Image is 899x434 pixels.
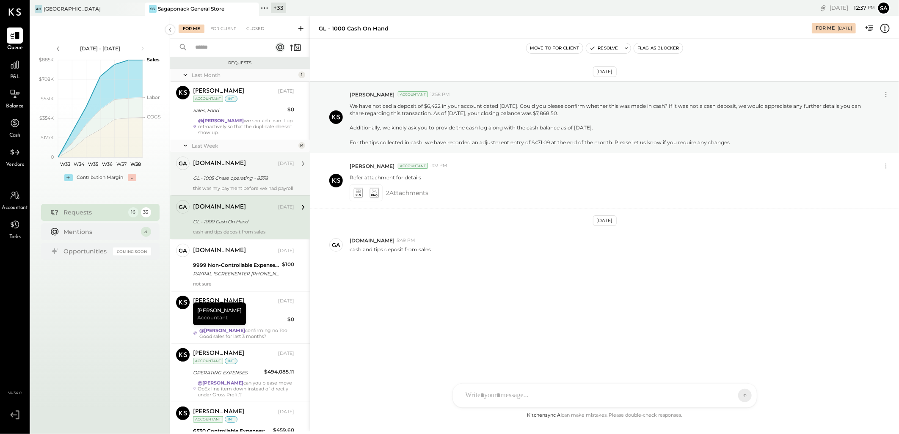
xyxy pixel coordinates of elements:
div: int [225,96,237,102]
div: this was my payment before we had payroll [193,185,294,191]
text: $708K [39,76,54,82]
span: Balance [6,103,24,110]
div: For Client [206,25,240,33]
div: $0 [287,105,294,114]
span: 12:58 PM [430,91,450,98]
span: 5:49 PM [397,237,415,244]
a: Queue [0,27,29,52]
text: W36 [102,161,113,167]
a: Tasks [0,217,29,241]
div: Accountant [193,358,223,364]
text: 0 [51,154,54,160]
div: 1 [298,71,305,78]
div: Sales, Food [193,106,285,115]
div: 33 [141,207,151,217]
div: Requests [64,208,124,217]
a: Accountant [0,187,29,212]
div: int [225,416,237,423]
div: [DATE] - [DATE] [64,45,136,52]
div: AH [35,5,42,13]
a: Balance [0,86,29,110]
div: [DATE] [830,4,875,12]
div: For Me [179,25,204,33]
div: Requests [174,60,306,66]
div: we should clean it up retroactively so that the duplicate doesn’t show up. [198,118,294,135]
span: Accountant [197,314,228,321]
text: COGS [147,114,161,120]
div: Coming Soon [113,247,151,255]
div: [DOMAIN_NAME] [193,203,246,212]
span: P&L [10,74,20,81]
div: Opportunities [64,247,109,255]
a: Cash [0,115,29,140]
div: int [225,358,237,364]
p: We have noticed a deposit of $6,422 in your account dated [DATE]. Could you please confirm whethe... [350,102,865,146]
div: $494,085.11 [264,368,294,376]
div: [DATE] [278,350,294,357]
text: W34 [74,161,85,167]
button: Resolve [586,43,622,53]
div: - [128,174,136,181]
div: [DOMAIN_NAME] [193,159,246,168]
span: [PERSON_NAME] [350,162,394,170]
div: 3 [141,227,151,237]
span: [DOMAIN_NAME] [350,237,394,244]
div: GL - 1005 Chase operating - 8378 [193,174,292,182]
span: Tasks [9,233,21,241]
div: GL - 1000 Cash On Hand [193,217,292,226]
text: W35 [88,161,98,167]
div: Contribution Margin [77,174,124,181]
div: [DOMAIN_NAME] [193,247,246,255]
text: $354K [39,115,54,121]
div: Mentions [64,228,137,236]
div: [DATE] [278,409,294,415]
strong: @[PERSON_NAME] [198,118,244,124]
div: ga [179,203,187,211]
div: Accountant [398,91,428,97]
div: Closed [242,25,268,33]
div: Accountant [193,416,223,423]
span: 1:02 PM [430,162,447,169]
div: [PERSON_NAME] [193,302,246,325]
text: W38 [130,161,141,167]
strong: @[PERSON_NAME] [198,380,243,386]
div: $0 [287,315,294,324]
div: ga [332,241,340,249]
div: GL - 1000 Cash On Hand [319,25,389,33]
span: [PERSON_NAME] [350,91,394,98]
text: W37 [116,161,127,167]
div: [PERSON_NAME] [193,297,244,305]
div: [DATE] [278,247,294,254]
text: W33 [60,161,70,167]
div: PAYPAL *SCREENENTER [PHONE_NUMBER] [GEOGRAPHIC_DATA] [193,269,279,278]
div: [DATE] [278,88,294,95]
a: P&L [0,57,29,81]
div: [PERSON_NAME] [193,349,244,358]
button: Flag as Blocker [634,43,683,53]
text: $177K [41,135,54,140]
button: Sa [877,1,891,15]
div: copy link [819,3,827,12]
strong: @[PERSON_NAME] [199,327,245,333]
div: ga [179,247,187,255]
div: 14 [298,142,305,149]
div: can you please move OpEx line item down instead of directly under Gross Profit? [198,380,294,398]
div: not sure [193,281,294,287]
span: 2 Attachment s [386,184,428,201]
div: Accountant [398,163,428,169]
div: [DATE] [278,204,294,211]
div: 16 [128,207,138,217]
p: cash and tips deposit from sales [350,246,431,253]
div: [DATE] [838,25,852,31]
div: [GEOGRAPHIC_DATA] [44,5,101,12]
div: [PERSON_NAME] [193,87,244,96]
div: SG [149,5,157,13]
div: + 33 [271,3,286,13]
div: [DATE] [278,298,294,305]
div: [DATE] [593,215,617,226]
span: Vendors [6,161,24,169]
span: Cash [9,132,20,140]
button: Move to for client [527,43,583,53]
div: [DATE] [278,160,294,167]
div: [DATE] [593,66,617,77]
